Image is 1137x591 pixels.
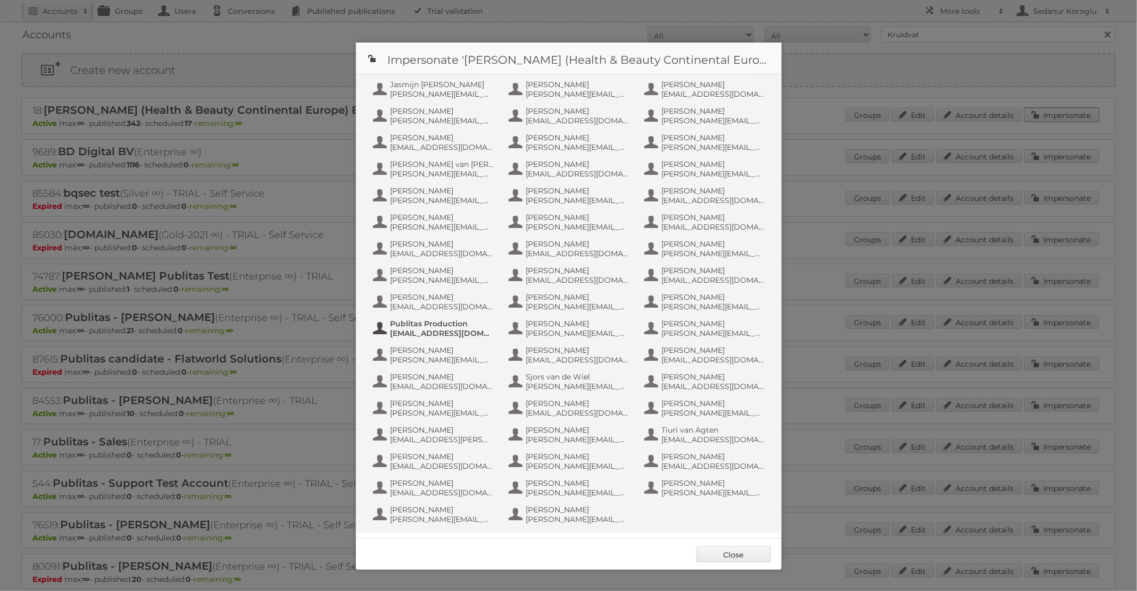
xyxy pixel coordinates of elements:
[662,435,765,444] span: [EMAIL_ADDRESS][DOMAIN_NAME]
[391,106,494,116] span: [PERSON_NAME]
[662,292,765,302] span: [PERSON_NAME]
[526,169,629,179] span: [EMAIL_ADDRESS][DOMAIN_NAME]
[526,328,629,338] span: [PERSON_NAME][EMAIL_ADDRESS][DOMAIN_NAME]
[643,371,768,392] button: [PERSON_NAME] [EMAIL_ADDRESS][DOMAIN_NAME]
[372,451,497,472] button: [PERSON_NAME] [EMAIL_ADDRESS][DOMAIN_NAME]
[526,159,629,169] span: [PERSON_NAME]
[391,425,494,435] span: [PERSON_NAME]
[526,355,629,365] span: [EMAIL_ADDRESS][DOMAIN_NAME]
[643,79,768,100] button: [PERSON_NAME] [EMAIL_ADDRESS][DOMAIN_NAME]
[526,275,629,285] span: [EMAIL_ADDRESS][DOMAIN_NAME]
[662,239,765,249] span: [PERSON_NAME]
[662,116,765,125] span: [PERSON_NAME][EMAIL_ADDRESS][DOMAIN_NAME]
[391,319,494,328] span: Publitas Production
[526,213,629,222] span: [PERSON_NAME]
[372,318,497,339] button: Publitas Production [EMAIL_ADDRESS][DOMAIN_NAME]
[372,238,497,259] button: [PERSON_NAME] [EMAIL_ADDRESS][DOMAIN_NAME]
[508,477,633,499] button: [PERSON_NAME] [PERSON_NAME][EMAIL_ADDRESS][DOMAIN_NAME]
[391,292,494,302] span: [PERSON_NAME]
[526,302,629,311] span: [PERSON_NAME][EMAIL_ADDRESS][DOMAIN_NAME]
[526,452,629,461] span: [PERSON_NAME]
[643,344,768,366] button: [PERSON_NAME] [EMAIL_ADDRESS][DOMAIN_NAME]
[391,452,494,461] span: [PERSON_NAME]
[391,266,494,275] span: [PERSON_NAME]
[662,106,765,116] span: [PERSON_NAME]
[391,355,494,365] span: [PERSON_NAME][EMAIL_ADDRESS][DOMAIN_NAME]
[391,159,494,169] span: [PERSON_NAME] van [PERSON_NAME]
[372,79,497,100] button: Jasmijn [PERSON_NAME] [PERSON_NAME][EMAIL_ADDRESS][DOMAIN_NAME]
[372,158,497,180] button: [PERSON_NAME] van [PERSON_NAME] [PERSON_NAME][EMAIL_ADDRESS][DOMAIN_NAME]
[391,505,494,514] span: [PERSON_NAME]
[662,89,765,99] span: [EMAIL_ADDRESS][DOMAIN_NAME]
[662,488,765,497] span: [PERSON_NAME][EMAIL_ADDRESS][DOMAIN_NAME]
[391,328,494,338] span: [EMAIL_ADDRESS][DOMAIN_NAME]
[526,408,629,418] span: [EMAIL_ADDRESS][DOMAIN_NAME]
[391,142,494,152] span: [EMAIL_ADDRESS][DOMAIN_NAME]
[372,265,497,286] button: [PERSON_NAME] [PERSON_NAME][EMAIL_ADDRESS][DOMAIN_NAME]
[662,382,765,391] span: [EMAIL_ADDRESS][DOMAIN_NAME]
[662,196,765,205] span: [EMAIL_ADDRESS][DOMAIN_NAME]
[643,185,768,206] button: [PERSON_NAME] [EMAIL_ADDRESS][DOMAIN_NAME]
[391,399,494,408] span: [PERSON_NAME]
[391,249,494,258] span: [EMAIL_ADDRESS][DOMAIN_NAME]
[391,116,494,125] span: [PERSON_NAME][EMAIL_ADDRESS][DOMAIN_NAME]
[662,355,765,365] span: [EMAIL_ADDRESS][DOMAIN_NAME]
[526,372,629,382] span: Sjors van de Wiel
[662,328,765,338] span: [PERSON_NAME][EMAIL_ADDRESS][DOMAIN_NAME]
[662,425,765,435] span: Tiuri van Agten
[662,478,765,488] span: [PERSON_NAME]
[526,239,629,249] span: [PERSON_NAME]
[508,132,633,153] button: [PERSON_NAME] [PERSON_NAME][EMAIL_ADDRESS][DOMAIN_NAME]
[372,477,497,499] button: [PERSON_NAME] [EMAIL_ADDRESS][DOMAIN_NAME]
[526,249,629,258] span: [EMAIL_ADDRESS][DOMAIN_NAME]
[391,382,494,391] span: [EMAIL_ADDRESS][DOMAIN_NAME]
[662,399,765,408] span: [PERSON_NAME]
[372,504,497,525] button: [PERSON_NAME] [PERSON_NAME][EMAIL_ADDRESS][DOMAIN_NAME]
[391,435,494,444] span: [EMAIL_ADDRESS][PERSON_NAME][DOMAIN_NAME]
[508,265,633,286] button: [PERSON_NAME] [EMAIL_ADDRESS][DOMAIN_NAME]
[391,133,494,142] span: [PERSON_NAME]
[662,222,765,232] span: [EMAIL_ADDRESS][DOMAIN_NAME]
[508,371,633,392] button: Sjors van de Wiel [PERSON_NAME][EMAIL_ADDRESS][DOMAIN_NAME]
[391,372,494,382] span: [PERSON_NAME]
[372,398,497,419] button: [PERSON_NAME] [PERSON_NAME][EMAIL_ADDRESS][DOMAIN_NAME]
[662,159,765,169] span: [PERSON_NAME]
[391,408,494,418] span: [PERSON_NAME][EMAIL_ADDRESS][DOMAIN_NAME]
[643,477,768,499] button: [PERSON_NAME] [PERSON_NAME][EMAIL_ADDRESS][DOMAIN_NAME]
[508,291,633,313] button: [PERSON_NAME] [PERSON_NAME][EMAIL_ADDRESS][DOMAIN_NAME]
[526,80,629,89] span: [PERSON_NAME]
[526,89,629,99] span: [PERSON_NAME][EMAIL_ADDRESS][DOMAIN_NAME]
[391,478,494,488] span: [PERSON_NAME]
[526,399,629,408] span: [PERSON_NAME]
[662,345,765,355] span: [PERSON_NAME]
[662,169,765,179] span: [PERSON_NAME][EMAIL_ADDRESS][DOMAIN_NAME]
[391,196,494,205] span: [PERSON_NAME][EMAIL_ADDRESS][DOMAIN_NAME]
[662,452,765,461] span: [PERSON_NAME]
[662,266,765,275] span: [PERSON_NAME]
[526,435,629,444] span: [PERSON_NAME][EMAIL_ADDRESS][DOMAIN_NAME]
[526,514,629,524] span: [PERSON_NAME][EMAIL_ADDRESS][DOMAIN_NAME]
[662,80,765,89] span: [PERSON_NAME]
[662,275,765,285] span: [EMAIL_ADDRESS][DOMAIN_NAME]
[526,106,629,116] span: [PERSON_NAME]
[508,318,633,339] button: [PERSON_NAME] [PERSON_NAME][EMAIL_ADDRESS][DOMAIN_NAME]
[391,169,494,179] span: [PERSON_NAME][EMAIL_ADDRESS][DOMAIN_NAME]
[372,291,497,313] button: [PERSON_NAME] [EMAIL_ADDRESS][DOMAIN_NAME]
[643,451,768,472] button: [PERSON_NAME] [EMAIL_ADDRESS][DOMAIN_NAME]
[526,196,629,205] span: [PERSON_NAME][EMAIL_ADDRESS][DOMAIN_NAME]
[391,89,494,99] span: [PERSON_NAME][EMAIL_ADDRESS][DOMAIN_NAME]
[391,345,494,355] span: [PERSON_NAME]
[372,424,497,445] button: [PERSON_NAME] [EMAIL_ADDRESS][PERSON_NAME][DOMAIN_NAME]
[662,302,765,311] span: [PERSON_NAME][EMAIL_ADDRESS][DOMAIN_NAME]
[526,345,629,355] span: [PERSON_NAME]
[662,372,765,382] span: [PERSON_NAME]
[508,398,633,419] button: [PERSON_NAME] [EMAIL_ADDRESS][DOMAIN_NAME]
[662,319,765,328] span: [PERSON_NAME]
[643,398,768,419] button: [PERSON_NAME] [PERSON_NAME][EMAIL_ADDRESS][DOMAIN_NAME]
[526,116,629,125] span: [EMAIL_ADDRESS][DOMAIN_NAME]
[356,43,782,74] h1: Impersonate '[PERSON_NAME] (Health & Beauty Continental Europe) B.V.'
[643,105,768,126] button: [PERSON_NAME] [PERSON_NAME][EMAIL_ADDRESS][DOMAIN_NAME]
[643,265,768,286] button: [PERSON_NAME] [EMAIL_ADDRESS][DOMAIN_NAME]
[391,514,494,524] span: [PERSON_NAME][EMAIL_ADDRESS][DOMAIN_NAME]
[526,266,629,275] span: [PERSON_NAME]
